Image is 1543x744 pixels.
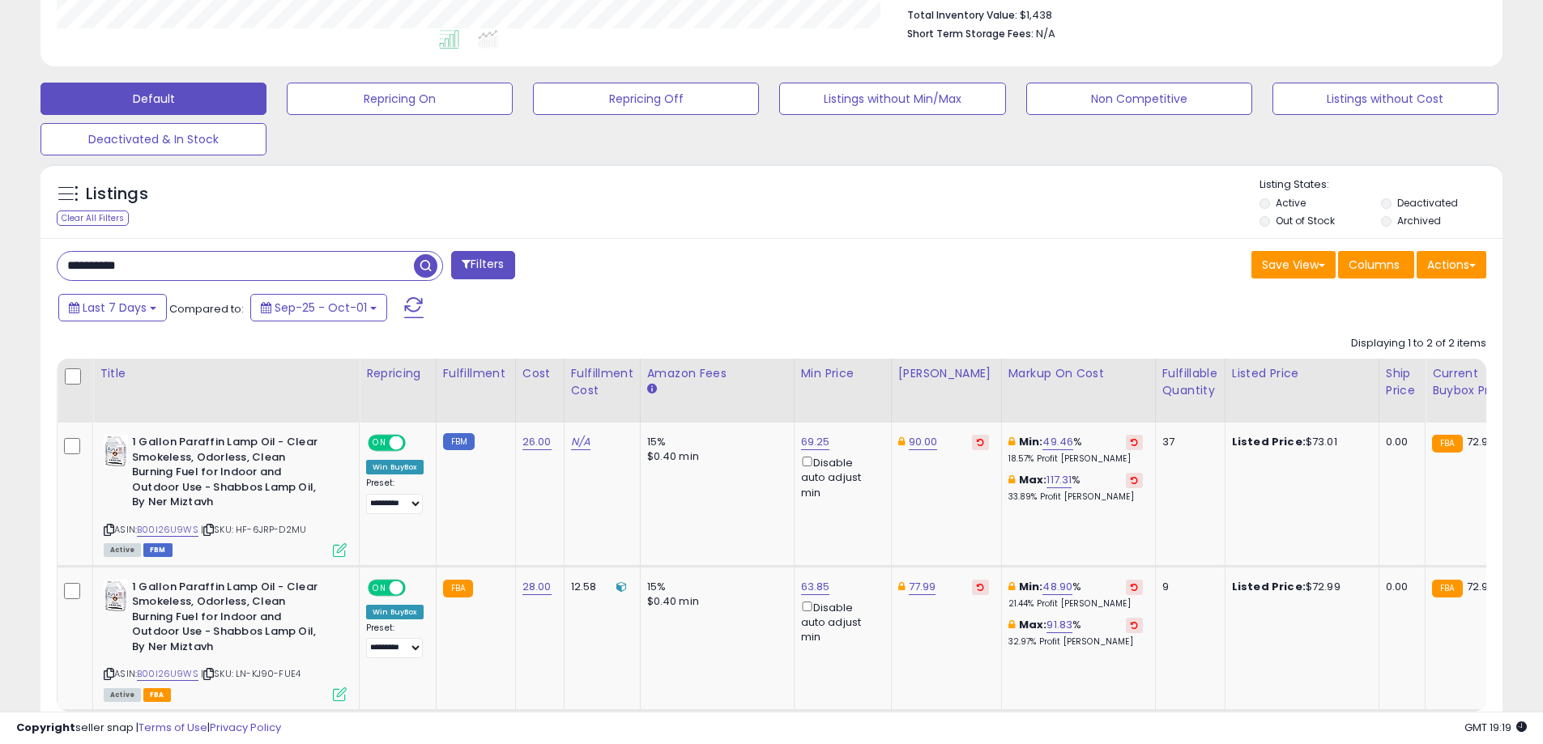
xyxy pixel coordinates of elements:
span: 2025-10-9 19:19 GMT [1464,720,1527,735]
a: 48.90 [1042,579,1072,595]
div: $72.99 [1232,580,1366,594]
b: Total Inventory Value: [907,8,1017,22]
button: Listings without Cost [1272,83,1498,115]
span: Compared to: [169,301,244,317]
div: % [1008,580,1143,610]
div: Cost [522,365,557,382]
button: Listings without Min/Max [779,83,1005,115]
div: [PERSON_NAME] [898,365,995,382]
span: FBM [143,543,173,557]
a: Privacy Policy [210,720,281,735]
div: Preset: [366,478,424,514]
div: Disable auto adjust min [801,453,879,500]
label: Out of Stock [1276,214,1335,227]
span: Columns [1349,257,1400,273]
button: Sep-25 - Oct-01 [250,294,387,321]
div: Win BuyBox [366,605,424,619]
span: Sep-25 - Oct-01 [275,300,367,316]
b: Max: [1019,617,1047,632]
a: 69.25 [801,434,830,450]
div: Repricing [366,365,429,382]
a: 90.00 [909,434,938,450]
a: 91.83 [1046,617,1072,633]
div: Ship Price [1386,365,1418,399]
div: Fulfillable Quantity [1162,365,1218,399]
a: 117.31 [1046,472,1072,488]
b: Min: [1019,579,1043,594]
button: Repricing On [287,83,513,115]
a: Terms of Use [139,720,207,735]
a: 63.85 [801,579,830,595]
button: Last 7 Days [58,294,167,321]
b: Listed Price: [1232,579,1306,594]
i: Revert to store-level Dynamic Max Price [977,583,984,591]
i: This overrides the store level max markup for this listing [1008,619,1015,630]
span: 72.99 [1467,579,1495,594]
th: The percentage added to the cost of goods (COGS) that forms the calculator for Min & Max prices. [1001,359,1155,423]
div: Displaying 1 to 2 of 2 items [1351,336,1486,351]
div: Fulfillment Cost [571,365,633,399]
span: ON [369,436,390,450]
div: Win BuyBox [366,460,424,474]
div: 9 [1162,580,1213,594]
a: B00I26U9WS [137,667,198,681]
small: FBA [443,580,473,597]
div: 12.58 [571,580,628,594]
span: N/A [1036,26,1055,41]
span: Last 7 Days [83,300,147,316]
div: Preset: [366,623,424,659]
span: OFF [403,436,429,450]
div: seller snap | | [16,721,281,736]
a: 28.00 [522,579,552,595]
small: FBA [1432,435,1462,453]
p: 32.97% Profit [PERSON_NAME] [1008,636,1143,648]
div: % [1008,435,1143,465]
div: Clear All Filters [57,210,129,226]
div: Markup on Cost [1008,365,1149,382]
div: 37 [1162,435,1213,449]
b: Max: [1019,472,1047,487]
div: $0.40 min [647,594,782,609]
label: Deactivated [1397,196,1458,210]
button: Filters [451,251,514,279]
img: 41TX8tVg16L._SL40_.jpg [104,580,128,612]
div: Amazon Fees [647,365,787,382]
div: Min Price [801,365,884,382]
label: Active [1276,196,1306,210]
button: Columns [1338,251,1414,278]
a: N/A [571,434,590,450]
div: Current Buybox Price [1432,365,1515,399]
span: ON [369,580,390,594]
div: ASIN: [104,435,347,555]
strong: Copyright [16,720,75,735]
div: Disable auto adjust min [801,598,879,645]
div: $0.40 min [647,449,782,464]
i: This overrides the store level min markup for this listing [1008,581,1015,592]
div: Fulfillment [443,365,509,382]
p: 18.57% Profit [PERSON_NAME] [1008,453,1143,465]
h5: Listings [86,183,148,206]
b: Short Term Storage Fees: [907,27,1034,40]
i: Revert to store-level Min Markup [1131,583,1138,591]
i: This overrides the store level Dynamic Max Price for this listing [898,581,905,592]
p: 33.89% Profit [PERSON_NAME] [1008,491,1143,503]
div: % [1008,618,1143,648]
p: Listing States: [1260,177,1503,193]
button: Save View [1251,251,1336,278]
span: | SKU: HF-6JRP-D2MU [201,523,306,536]
div: % [1008,473,1143,503]
a: B00I26U9WS [137,523,198,537]
small: FBA [1432,580,1462,597]
div: 0.00 [1386,435,1413,449]
a: 77.99 [909,579,936,595]
div: Title [100,365,352,382]
span: OFF [403,580,429,594]
span: 72.99 [1467,434,1495,449]
div: Listed Price [1232,365,1372,382]
b: 1 Gallon Paraffin Lamp Oil - Clear Smokeless, Odorless, Clean Burning Fuel for Indoor and Outdoor... [132,435,329,514]
li: $1,438 [907,4,1474,23]
label: Archived [1397,214,1441,227]
img: 41TX8tVg16L._SL40_.jpg [104,435,128,467]
button: Non Competitive [1026,83,1252,115]
button: Actions [1417,251,1486,278]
